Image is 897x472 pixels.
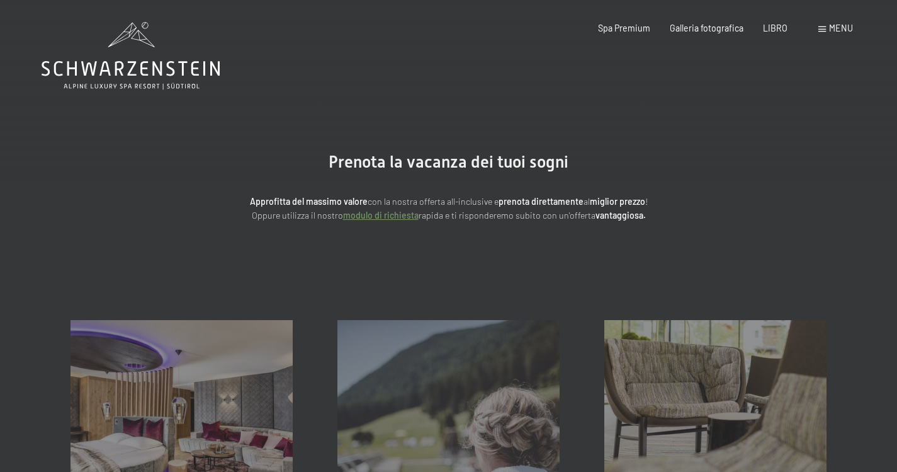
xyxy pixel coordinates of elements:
font: con la nostra offerta all-inclusive e [368,196,499,207]
a: modulo di richiesta [343,210,419,221]
font: menu [829,23,853,33]
font: vantaggiosa. [595,210,646,221]
a: LIBRO [763,23,787,33]
font: ! [645,196,648,207]
font: miglior prezzo [590,196,645,207]
a: Galleria fotografica [670,23,743,33]
a: Spa Premium [598,23,650,33]
font: prenota direttamente [499,196,584,207]
font: rapida e ti risponderemo subito con un'offerta [419,210,595,221]
font: Prenota la vacanza dei tuoi sogni [329,153,568,171]
font: Approfitta del massimo valore [250,196,368,207]
font: Oppure utilizza il nostro [252,210,343,221]
font: al [584,196,590,207]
